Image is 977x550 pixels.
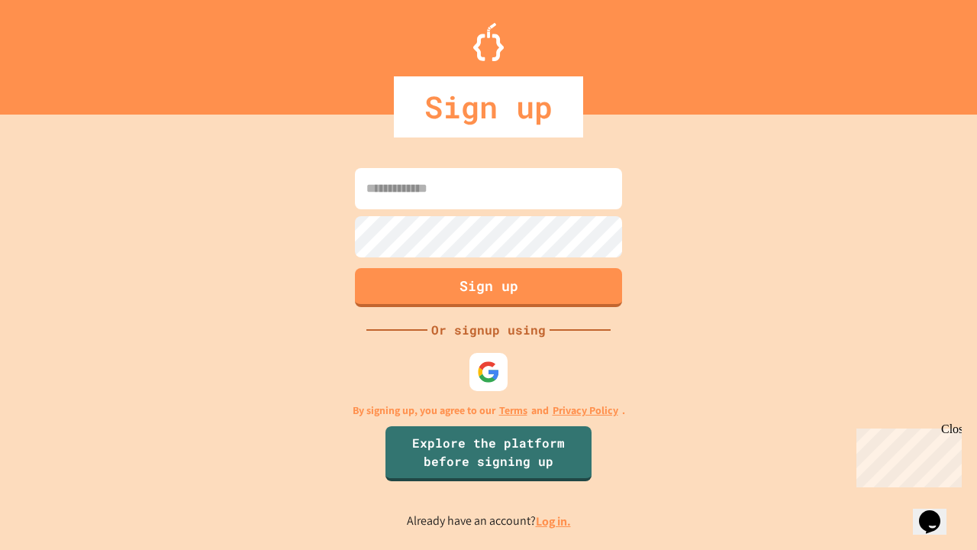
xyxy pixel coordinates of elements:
[473,23,504,61] img: Logo.svg
[6,6,105,97] div: Chat with us now!Close
[353,403,625,419] p: By signing up, you agree to our and .
[913,489,962,535] iframe: chat widget
[385,426,592,481] a: Explore the platform before signing up
[477,361,500,383] img: google-icon.svg
[407,512,571,531] p: Already have an account?
[536,513,571,529] a: Log in.
[553,403,618,419] a: Privacy Policy
[850,422,962,487] iframe: chat widget
[427,321,550,339] div: Or signup using
[499,403,527,419] a: Terms
[355,268,622,307] button: Sign up
[394,76,583,137] div: Sign up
